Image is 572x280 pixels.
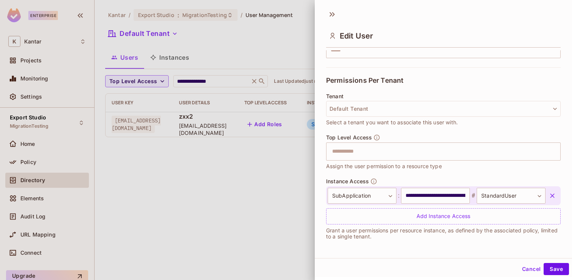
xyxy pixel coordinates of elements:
[326,118,458,127] span: Select a tenant you want to associate this user with.
[556,150,558,152] button: Open
[326,101,561,117] button: Default Tenant
[519,263,544,275] button: Cancel
[326,93,344,99] span: Tenant
[326,135,372,141] span: Top Level Access
[477,188,546,204] div: StandardUser
[340,31,373,40] span: Edit User
[326,77,403,84] span: Permissions Per Tenant
[326,227,561,240] p: Grant a user permissions per resource instance, as defined by the associated policy, limited to a...
[326,162,442,170] span: Assign the user permission to a resource type
[470,191,477,200] span: #
[326,208,561,224] div: Add Instance Access
[328,188,396,204] div: SubApplication
[326,178,369,184] span: Instance Access
[396,191,401,200] span: :
[544,263,569,275] button: Save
